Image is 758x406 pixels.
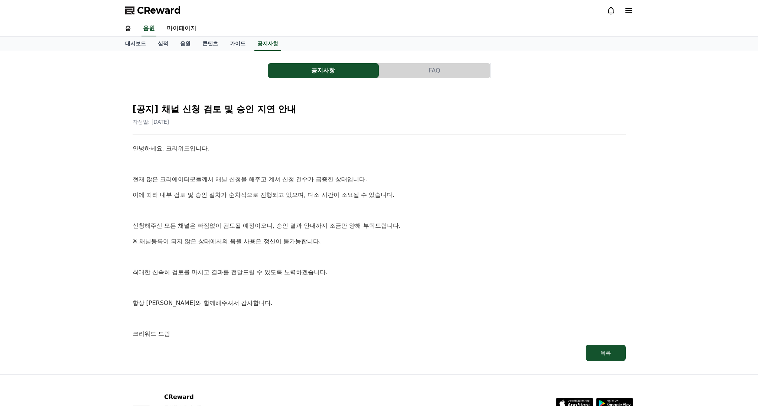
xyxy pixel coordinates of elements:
[133,238,321,245] u: ※ 채널등록이 되지 않은 상태에서의 음원 사용은 정산이 불가능합니다.
[601,349,611,357] div: 목록
[586,345,626,361] button: 목록
[196,37,224,51] a: 콘텐츠
[133,175,626,184] p: 현재 많은 크리에이터분들께서 채널 신청을 해주고 계셔 신청 건수가 급증한 상태입니다.
[133,190,626,200] p: 이에 따라 내부 검토 및 승인 절차가 순차적으로 진행되고 있으며, 다소 시간이 소요될 수 있습니다.
[174,37,196,51] a: 음원
[133,221,626,231] p: 신청해주신 모든 채널은 빠짐없이 검토될 예정이오니, 승인 결과 안내까지 조금만 양해 부탁드립니다.
[379,63,490,78] button: FAQ
[379,63,491,78] a: FAQ
[137,4,181,16] span: CReward
[133,119,169,125] span: 작성일: [DATE]
[224,37,251,51] a: 가이드
[164,393,255,402] p: CReward
[268,63,379,78] button: 공지사항
[133,267,626,277] p: 최대한 신속히 검토를 마치고 결과를 전달드릴 수 있도록 노력하겠습니다.
[152,37,174,51] a: 실적
[133,345,626,361] a: 목록
[133,144,626,153] p: 안녕하세요, 크리워드입니다.
[125,4,181,16] a: CReward
[133,329,626,339] p: 크리워드 드림
[133,298,626,308] p: 항상 [PERSON_NAME]와 함께해주셔서 감사합니다.
[254,37,281,51] a: 공지사항
[141,21,156,36] a: 음원
[133,103,626,115] h2: [공지] 채널 신청 검토 및 승인 지연 안내
[119,37,152,51] a: 대시보드
[161,21,202,36] a: 마이페이지
[119,21,137,36] a: 홈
